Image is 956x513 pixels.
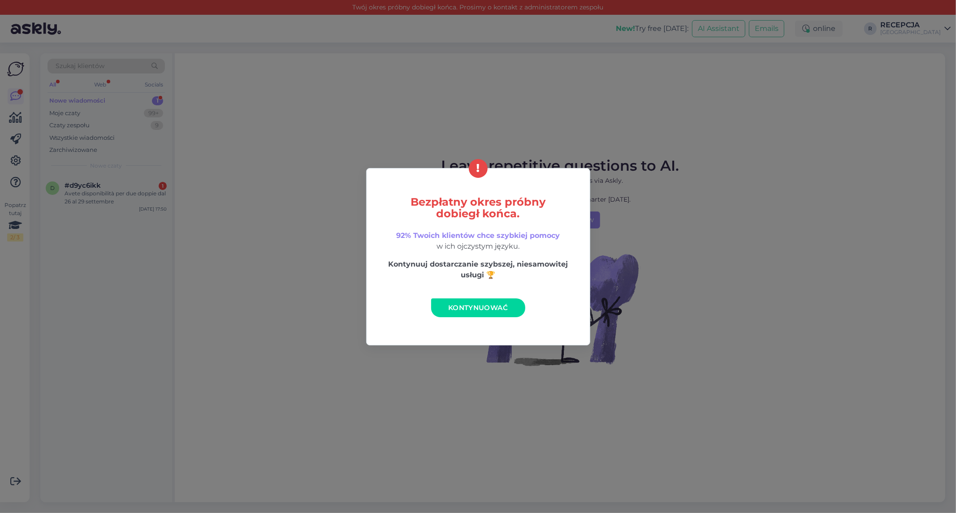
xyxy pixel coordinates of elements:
[385,230,571,252] p: w ich ojczystym języku.
[448,303,508,312] span: Kontynuować
[385,259,571,280] p: Kontynuuj dostarczanie szybszej, niesamowitej usługi 🏆
[385,196,571,220] h5: Bezpłatny okres próbny dobiegł końca.
[396,231,560,240] span: 92% Twoich klientów chce szybkiej pomocy
[431,298,525,317] a: Kontynuować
